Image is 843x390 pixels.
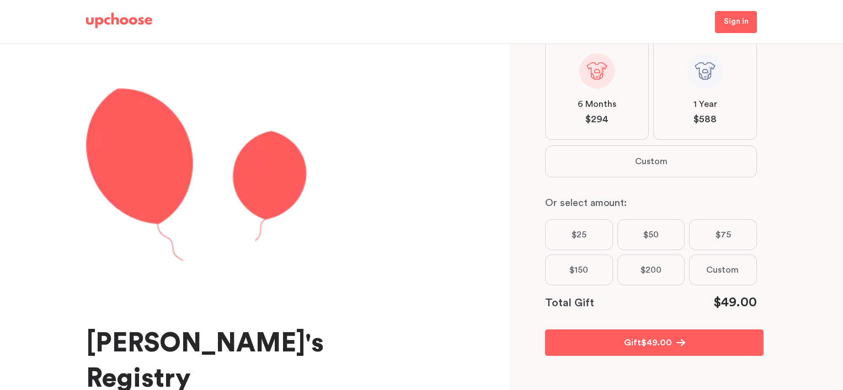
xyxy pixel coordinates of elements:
span: $ 294 [585,113,609,126]
label: $200 [617,254,685,285]
span: $ 588 [693,113,717,126]
p: Sign in [724,15,749,29]
span: 1 Year [693,97,717,111]
p: Or select amount: [545,195,757,210]
p: Gift [624,336,641,349]
span: Custom [706,263,739,277]
label: $150 [545,254,613,285]
label: $50 [617,219,685,250]
a: UpChoose [86,13,152,33]
p: Total Gift [545,294,594,312]
span: 6 Months [578,97,616,111]
label: $75 [689,219,757,250]
span: $ 49.00 [641,336,672,349]
img: Samantha registry [86,88,307,261]
img: UpChoose [86,13,152,28]
div: $ 49.00 [713,294,757,312]
button: Gift$49.00 [545,329,764,356]
label: $25 [545,219,613,250]
button: Custom [546,146,756,177]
